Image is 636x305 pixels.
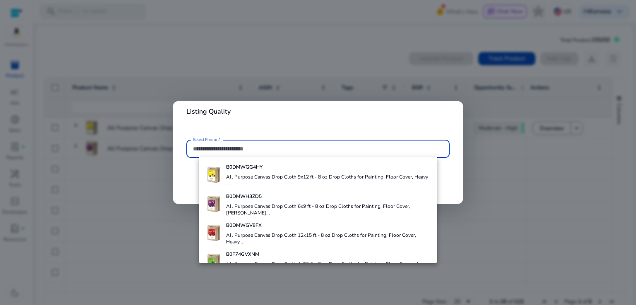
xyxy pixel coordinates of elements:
[226,193,262,200] b: B0DMWH3ZD5
[226,251,259,257] b: B0F74GVXNM
[186,107,231,116] b: Listing Quality
[226,261,431,274] h4: All Purpose Canvas Drop Cloth 4x50 ft - 8 oz Drop Cloths for Painting, Floor Cover, Heavy ...
[226,203,431,216] h4: All Purpose Canvas Drop Cloth 6x9 ft - 8 oz Drop Cloths for Painting, Floor Cover, [PERSON_NAME]...
[205,225,222,241] img: 41e4PmGgFWL._AC_US100_.jpg
[226,232,431,245] h4: All Purpose Canvas Drop Cloth 12x15 ft - 8 oz Drop Cloths for Painting, Floor Cover, Heavy...
[205,167,222,183] img: 41Qhyu4yosL._AC_US100_.jpg
[205,196,222,212] img: 31m7fkIk0+L._AC_US100_.jpg
[226,174,431,187] h4: All Purpose Canvas Drop Cloth 9x12 ft - 8 oz Drop Cloths for Painting, Floor Cover, Heavy ...
[193,137,221,143] mat-label: Select Product*
[205,254,222,270] img: 41TxosA-c7L._AC_US100_.jpg
[226,222,262,229] b: B0DMWGV8FX
[226,164,263,170] b: B0DMWGG4HY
